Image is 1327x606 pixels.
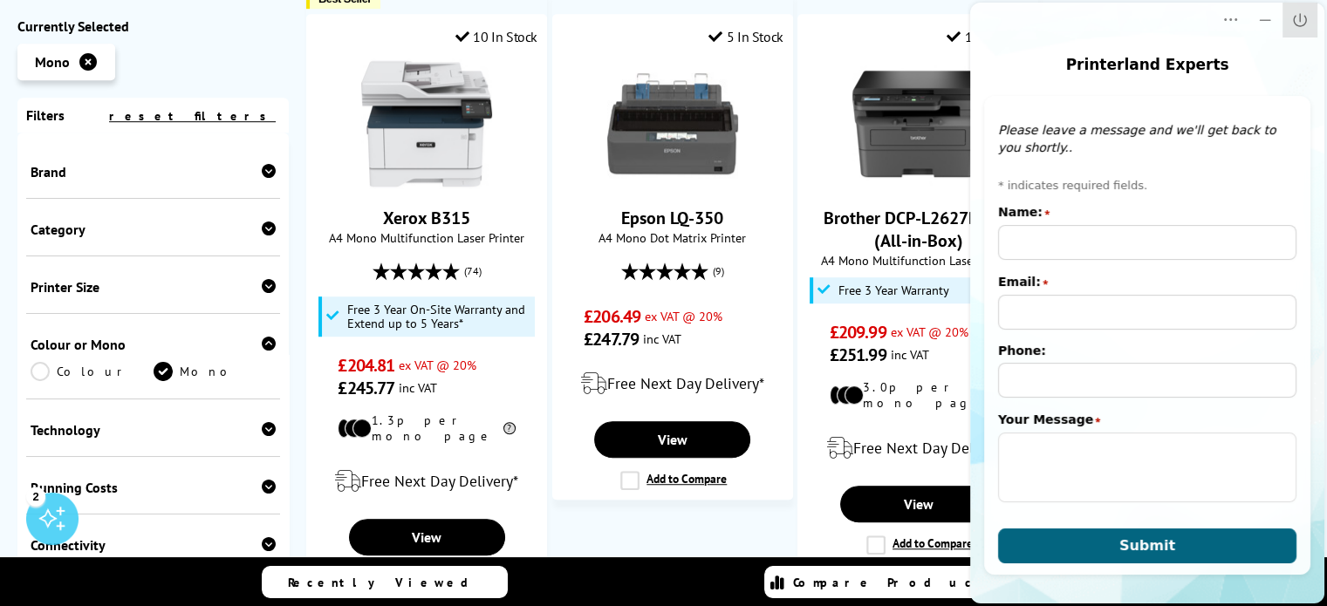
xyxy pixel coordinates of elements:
span: Submit [152,537,208,554]
a: Epson LQ-350 [607,175,738,193]
span: inc VAT [643,330,681,347]
div: 5 In Stock [708,28,783,45]
a: Mono [154,362,277,381]
div: modal_delivery [807,424,1029,473]
span: Compare Products [793,575,1004,590]
div: modal_delivery [316,457,537,506]
a: View [840,486,996,522]
span: A4 Mono Multifunction Laser Printer [316,229,537,246]
label: Phone: [31,344,79,359]
div: Category [31,221,276,238]
li: 3.0p per mono page [830,379,1007,411]
a: View [594,421,750,458]
span: Free 3 Year Warranty [838,283,949,297]
span: Recently Viewed [288,575,486,590]
span: ex VAT @ 20% [399,357,476,373]
img: Xerox B315 [361,58,492,189]
label: Email: [31,275,73,290]
label: Your Message [31,412,126,428]
label: Add to Compare [866,535,973,555]
span: Filters [26,106,65,124]
div: 11 In Stock [947,28,1029,45]
span: (74) [464,255,482,288]
div: modal_delivery [562,359,783,408]
div: 2 [26,487,45,506]
div: Printer Size [31,278,276,296]
a: Brother DCP-L2627DWXL (All-in-Box) [852,175,983,193]
span: (9) [713,255,724,288]
div: Connectivity [31,536,276,554]
div: Running Costs [31,479,276,496]
a: Brother DCP-L2627DWXL (All-in-Box) [824,207,1013,252]
div: Technology [31,421,276,439]
div: Brand [31,163,276,180]
span: £204.81 [338,354,394,377]
button: Submit [31,528,329,563]
span: £206.49 [584,305,640,328]
span: £247.79 [584,328,639,351]
a: Epson LQ-350 [621,207,723,229]
li: 1.3p per mono page [338,412,515,444]
span: A4 Mono Dot Matrix Printer [562,229,783,246]
span: £245.77 [338,377,394,399]
em: Please leave a message and we'll get back to you shortly.. [31,123,309,154]
span: inc VAT [399,379,437,396]
img: Epson LQ-350 [607,58,738,189]
div: Currently Selected [17,17,289,35]
span: Free 3 Year On-Site Warranty and Extend up to 5 Years* [347,303,531,330]
span: inc VAT [891,346,929,363]
button: Close [315,3,350,37]
a: Xerox B315 [383,207,470,229]
a: Colour [31,362,154,381]
a: View [349,519,505,555]
img: Brother DCP-L2627DWXL (All-in-Box) [852,58,983,189]
a: Recently Viewed [262,566,508,598]
div: Printerland Experts [20,56,339,75]
span: A4 Mono Multifunction Laser Printer [807,252,1029,269]
button: Minimize [280,3,315,37]
label: Name: [31,205,75,221]
span: ex VAT @ 20% [891,323,968,340]
span: ex VAT @ 20% [645,308,722,324]
div: Colour or Mono [31,336,276,353]
span: * indicates required fields. [31,178,329,194]
a: reset filters [109,108,276,124]
span: £209.99 [830,321,886,344]
span: Mono [35,53,70,71]
button: Dropdown Menu [245,3,280,37]
span: £251.99 [830,344,886,366]
a: Compare Products [764,566,1010,598]
a: Xerox B315 [361,175,492,193]
label: Add to Compare [620,471,727,490]
div: 10 In Stock [455,28,537,45]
